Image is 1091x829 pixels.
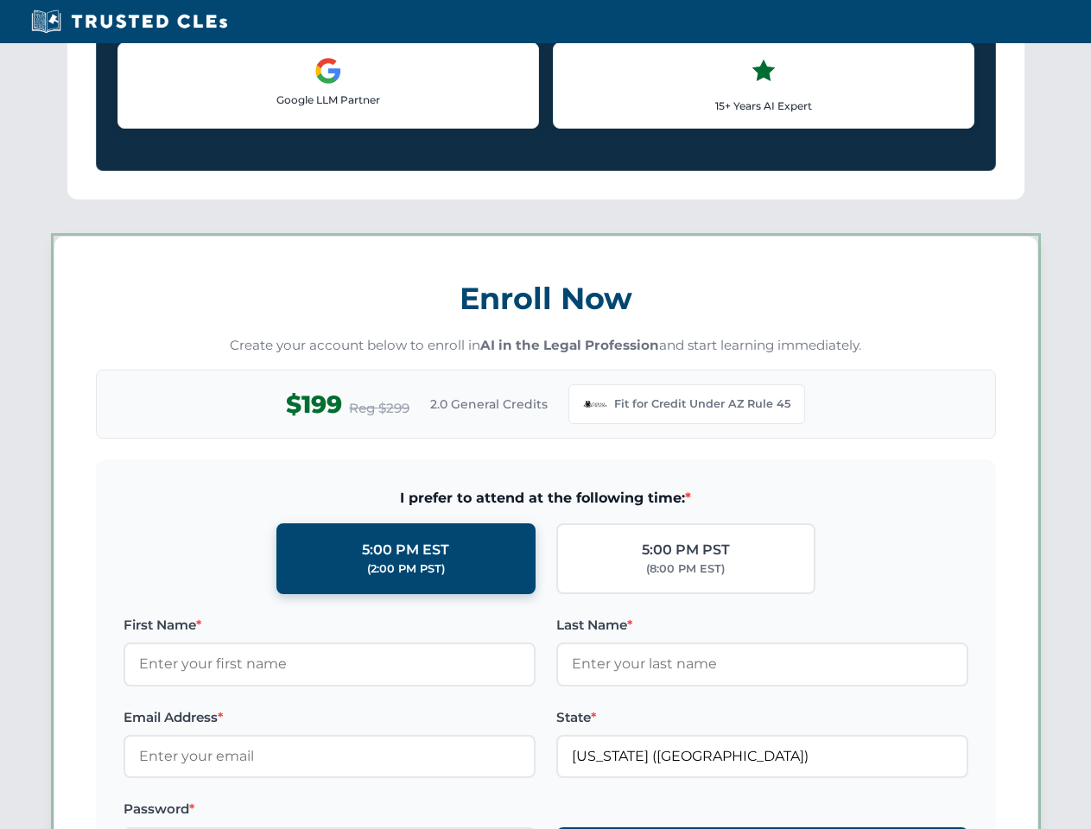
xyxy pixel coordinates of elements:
img: Google [314,57,342,85]
label: Password [124,799,536,820]
div: (2:00 PM PST) [367,560,445,578]
span: Fit for Credit Under AZ Rule 45 [614,396,790,413]
p: Create your account below to enroll in and start learning immediately. [96,336,996,356]
label: State [556,707,968,728]
label: Last Name [556,615,968,636]
img: Arizona Bar [583,392,607,416]
p: 15+ Years AI Expert [568,98,960,114]
div: 5:00 PM PST [642,539,730,561]
div: (8:00 PM EST) [646,560,725,578]
h3: Enroll Now [96,271,996,326]
label: Email Address [124,707,536,728]
input: Enter your first name [124,642,536,686]
span: Reg $299 [349,398,409,419]
strong: AI in the Legal Profession [480,337,659,353]
input: Enter your email [124,735,536,778]
span: $199 [286,385,342,424]
input: Enter your last name [556,642,968,686]
span: 2.0 General Credits [430,395,548,414]
input: Arizona (AZ) [556,735,968,778]
span: I prefer to attend at the following time: [124,487,968,509]
p: Google LLM Partner [132,92,524,108]
label: First Name [124,615,536,636]
div: 5:00 PM EST [362,539,449,561]
img: Trusted CLEs [26,9,232,35]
